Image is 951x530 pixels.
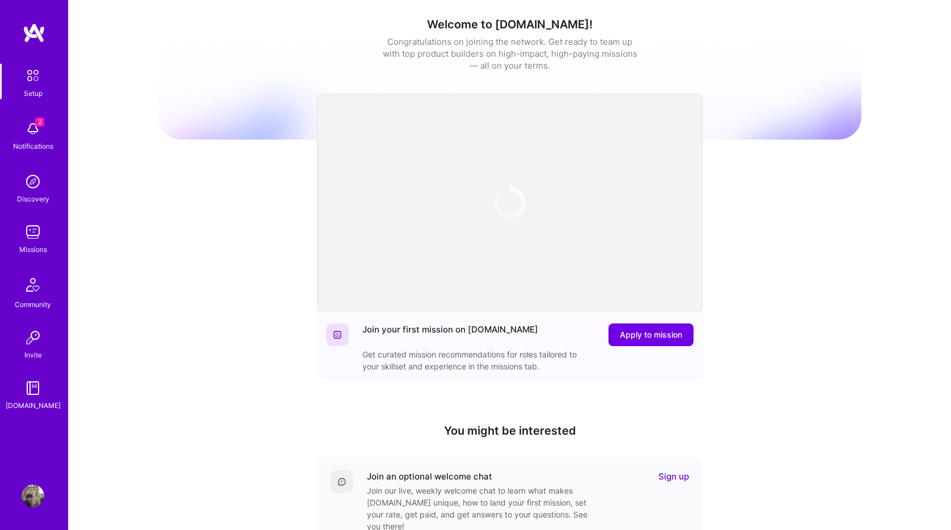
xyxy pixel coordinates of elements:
[21,64,45,87] img: setup
[487,179,533,226] img: loading
[337,477,346,486] img: Comment
[367,470,492,482] div: Join an optional welcome chat
[22,377,44,399] img: guide book
[22,170,44,193] img: discovery
[13,140,53,152] div: Notifications
[17,193,49,205] div: Discovery
[19,271,47,298] img: Community
[19,243,47,255] div: Missions
[22,485,44,507] img: User Avatar
[362,323,538,346] div: Join your first mission on [DOMAIN_NAME]
[382,36,637,71] div: Congratulations on joining the network. Get ready to team up with top product builders on high-im...
[333,330,342,339] img: Website
[158,18,861,31] h1: Welcome to [DOMAIN_NAME]!
[608,323,694,346] button: Apply to mission
[24,87,43,99] div: Setup
[15,298,51,310] div: Community
[362,348,589,372] div: Get curated mission recommendations for roles tailored to your skillset and experience in the mis...
[22,117,44,140] img: bell
[24,349,42,361] div: Invite
[317,94,703,312] iframe: video
[620,329,682,340] span: Apply to mission
[23,23,45,43] img: logo
[19,485,47,507] a: User Avatar
[22,326,44,349] img: Invite
[658,470,689,482] a: Sign up
[35,117,44,127] span: 2
[6,399,61,411] div: [DOMAIN_NAME]
[22,221,44,243] img: teamwork
[317,424,703,438] h4: You might be interested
